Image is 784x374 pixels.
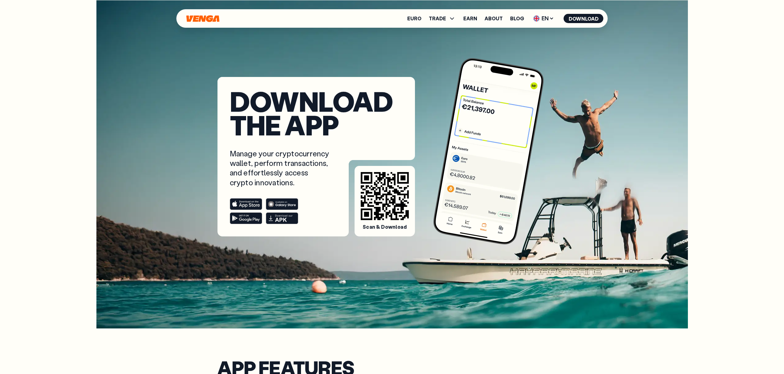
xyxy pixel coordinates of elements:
p: Manage your cryptocurrency wallet, perform transactions, and effortlessly access crypto innovations. [230,149,331,187]
h1: Download the app [230,89,403,136]
span: EN [531,14,556,23]
a: Euro [407,16,421,21]
span: TRADE [429,16,446,21]
span: TRADE [429,15,456,22]
a: Blog [510,16,524,21]
svg: Home [186,15,220,22]
button: Download [564,14,603,23]
a: About [485,16,503,21]
img: phone [431,56,546,247]
a: Earn [463,16,477,21]
img: flag-uk [534,15,540,22]
span: Scan & Download [363,224,406,230]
